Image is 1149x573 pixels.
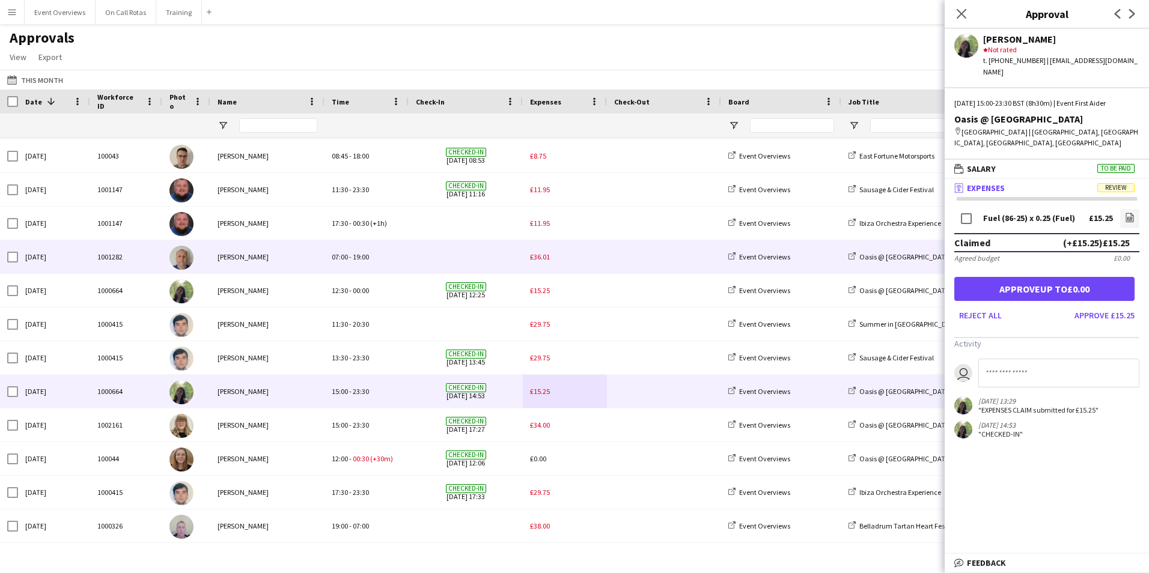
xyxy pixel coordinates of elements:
[332,185,348,194] span: 11:30
[353,185,369,194] span: 23:30
[739,454,790,463] span: Event Overviews
[1089,214,1113,223] div: £15.25
[954,277,1135,301] button: Approveup to£0.00
[954,420,972,438] app-user-avatar: Dominika Sadczuk
[218,97,237,106] span: Name
[210,139,325,172] div: [PERSON_NAME]
[18,173,90,206] div: [DATE]
[90,274,162,307] div: 1000664
[210,509,325,542] div: [PERSON_NAME]
[530,97,561,106] span: Expenses
[945,6,1149,22] h3: Approval
[945,197,1149,454] div: ExpensesReview
[416,341,516,374] span: [DATE] 13:45
[739,286,790,295] span: Event Overviews
[349,252,352,261] span: -
[416,173,516,206] span: [DATE] 11:16
[18,509,90,542] div: [DATE]
[849,353,934,362] a: Sausage & Cider Festival
[210,274,325,307] div: [PERSON_NAME]
[983,214,1075,223] div: Fuel (86-25) x 0.25 (Fuel)
[849,454,952,463] a: Oasis @ [GEOGRAPHIC_DATA]
[446,181,486,190] span: Checked-in
[750,118,834,133] input: Board Filter Input
[5,73,66,87] button: This Month
[849,286,952,295] a: Oasis @ [GEOGRAPHIC_DATA]
[1063,237,1130,249] div: (+£15.25) £15.25
[983,44,1139,55] div: Not rated
[90,442,162,475] div: 100044
[859,387,952,396] span: Oasis @ [GEOGRAPHIC_DATA]
[210,341,325,374] div: [PERSON_NAME]
[530,488,550,497] span: £29.75
[169,145,194,169] img: Scott James
[239,118,317,133] input: Name Filter Input
[18,375,90,408] div: [DATE]
[353,387,369,396] span: 23:30
[349,185,352,194] span: -
[332,521,348,530] span: 19:00
[332,454,348,463] span: 12:00
[349,353,352,362] span: -
[849,488,941,497] a: Ibiza Orchestra Experience
[530,454,546,463] span: £0.00
[353,252,369,261] span: 19:00
[349,454,352,463] span: -
[18,442,90,475] div: [DATE]
[614,97,650,106] span: Check-Out
[332,488,348,497] span: 17:30
[156,1,202,24] button: Training
[332,151,348,160] span: 08:45
[728,219,790,228] a: Event Overviews
[34,49,67,65] a: Export
[349,521,352,530] span: -
[332,420,348,429] span: 15:00
[739,353,790,362] span: Event Overviews
[978,420,1023,429] div: [DATE] 14:53
[739,185,790,194] span: Event Overviews
[349,420,352,429] span: -
[332,286,348,295] span: 12:30
[210,408,325,441] div: [PERSON_NAME]
[90,375,162,408] div: 1000664
[169,178,194,202] img: William Rae
[353,420,369,429] span: 23:30
[859,420,952,429] span: Oasis @ [GEOGRAPHIC_DATA]
[849,185,934,194] a: Sausage & Cider Festival
[859,353,934,362] span: Sausage & Cider Festival
[332,219,348,228] span: 17:30
[739,151,790,160] span: Event Overviews
[954,127,1139,148] div: [GEOGRAPHIC_DATA] | [GEOGRAPHIC_DATA], [GEOGRAPHIC_DATA], [GEOGRAPHIC_DATA], [GEOGRAPHIC_DATA]
[739,521,790,530] span: Event Overviews
[859,151,934,160] span: East Fortune Motorsports
[10,52,26,62] span: View
[169,92,189,111] span: Photo
[416,139,516,172] span: [DATE] 08:53
[169,212,194,236] img: William Rae
[530,185,550,194] span: £11.95
[446,350,486,359] span: Checked-in
[90,240,162,273] div: 1001282
[349,320,352,329] span: -
[370,454,393,463] span: (+30m)
[18,476,90,509] div: [DATE]
[18,207,90,240] div: [DATE]
[353,488,369,497] span: 23:30
[353,286,369,295] span: 00:00
[18,408,90,441] div: [DATE]
[728,521,790,530] a: Event Overviews
[90,139,162,172] div: 100043
[210,375,325,408] div: [PERSON_NAME]
[967,163,996,174] span: Salary
[728,120,739,131] button: Open Filter Menu
[728,286,790,295] a: Event Overviews
[90,207,162,240] div: 1001147
[728,387,790,396] a: Event Overviews
[859,320,961,329] span: Summer in [GEOGRAPHIC_DATA]
[849,420,952,429] a: Oasis @ [GEOGRAPHIC_DATA]
[96,1,156,24] button: On Call Rotas
[349,488,352,497] span: -
[90,408,162,441] div: 1002161
[38,52,62,62] span: Export
[849,120,859,131] button: Open Filter Menu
